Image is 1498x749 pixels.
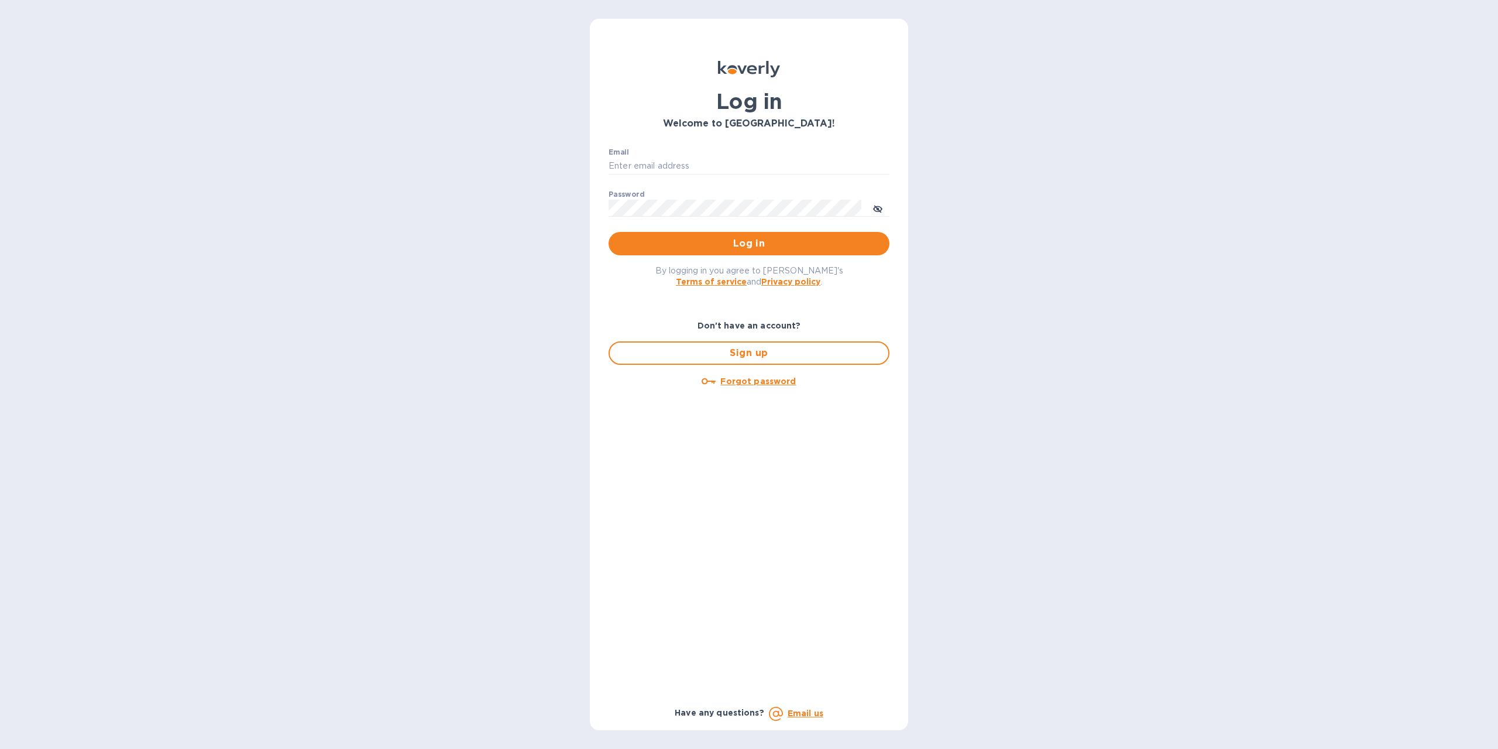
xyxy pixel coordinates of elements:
a: Privacy policy [761,277,820,286]
label: Email [609,149,629,156]
a: Terms of service [676,277,747,286]
button: Sign up [609,341,889,365]
h1: Log in [609,89,889,114]
b: Have any questions? [675,708,764,717]
u: Forgot password [720,377,796,386]
span: Log in [618,237,880,251]
input: Enter email address [609,158,889,175]
button: Log in [609,232,889,255]
a: Email us [788,709,823,718]
label: Password [609,191,644,198]
img: Koverly [718,61,780,77]
span: By logging in you agree to [PERSON_NAME]'s and . [655,266,843,286]
button: toggle password visibility [866,196,889,220]
h3: Welcome to [GEOGRAPHIC_DATA]! [609,118,889,129]
b: Don't have an account? [698,321,801,330]
span: Sign up [619,346,879,360]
